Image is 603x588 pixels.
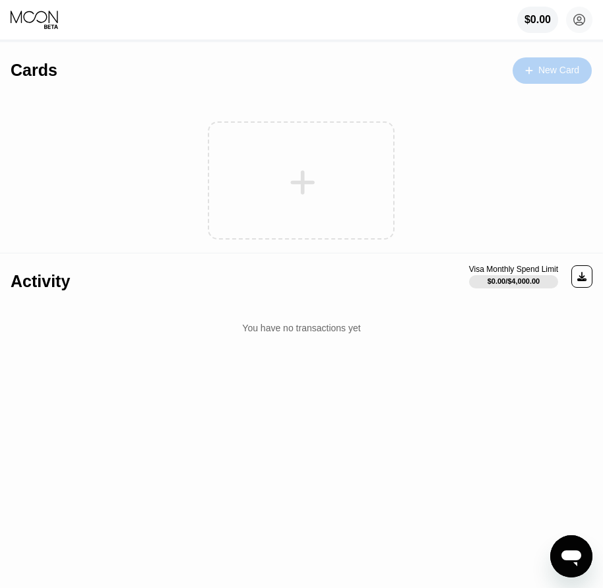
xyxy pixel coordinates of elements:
[524,14,551,26] div: $0.00
[538,65,579,76] div: New Card
[11,310,592,346] div: You have no transactions yet
[488,277,540,285] div: $0.00 / $4,000.00
[469,265,558,288] div: Visa Monthly Spend Limit$0.00/$4,000.00
[517,7,558,33] div: $0.00
[513,57,592,84] div: New Card
[11,272,70,291] div: Activity
[11,61,57,80] div: Cards
[469,265,558,274] div: Visa Monthly Spend Limit
[550,535,592,577] iframe: Button to launch messaging window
